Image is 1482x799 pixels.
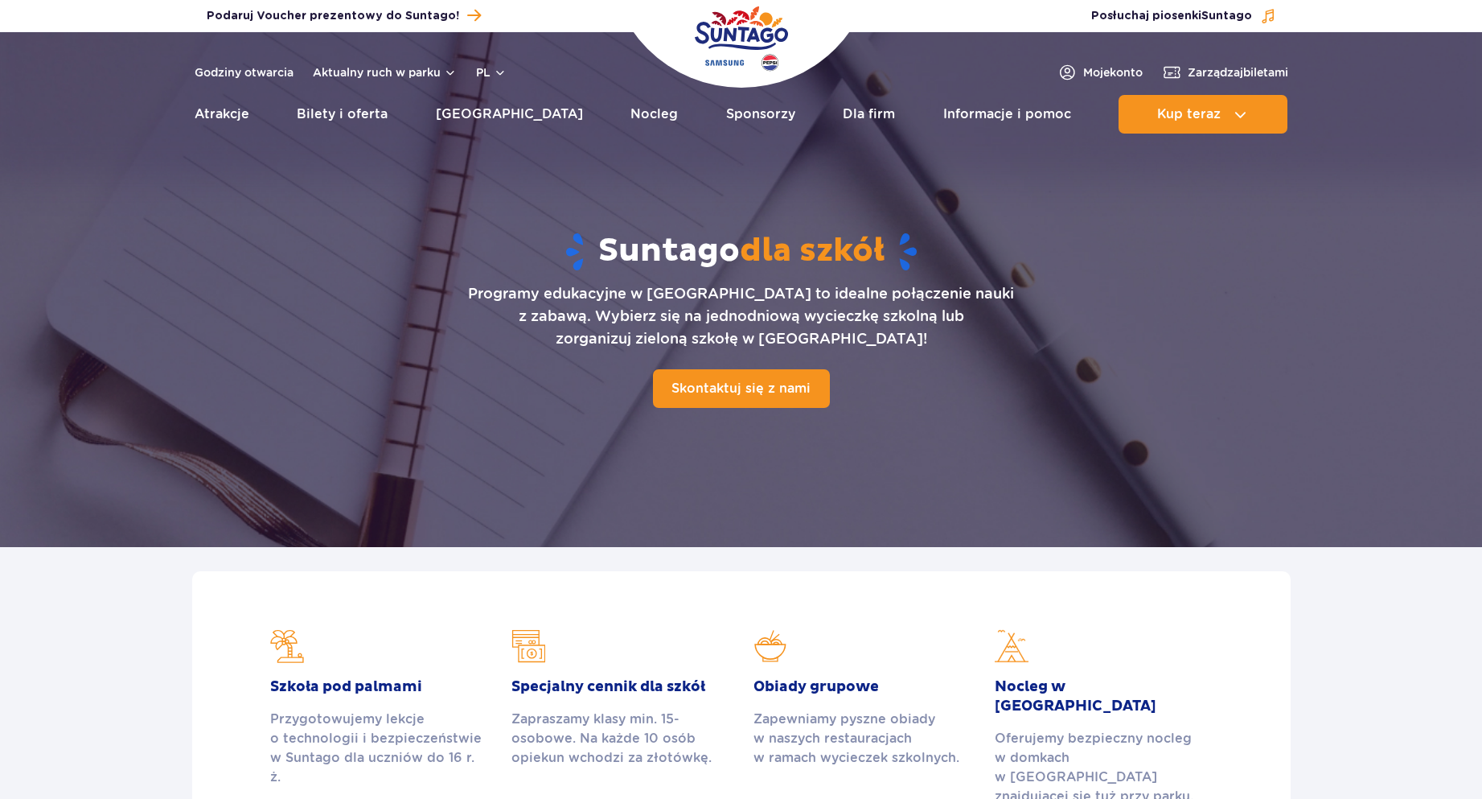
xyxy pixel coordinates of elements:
[753,710,971,768] div: Zapewniamy pyszne obiady w naszych restauracjach w ramach wycieczek szkolnych.
[195,64,294,80] a: Godziny otwarcia
[843,95,895,134] a: Dla firm
[511,710,729,768] div: Zapraszamy klasy min. 15-osobowe. Na każde 10 osób opiekun wchodzi za złotówkę.
[653,369,830,408] a: Skontaktuj się z nami
[1188,64,1288,80] span: Zarządzaj biletami
[630,95,678,134] a: Nocleg
[224,231,1258,273] h1: Suntago
[436,95,583,134] a: [GEOGRAPHIC_DATA]
[671,381,811,396] span: Skontaktuj się z nami
[270,678,487,697] h2: Szkoła pod palmami
[726,95,795,134] a: Sponsorzy
[995,678,1212,716] h2: Nocleg w [GEOGRAPHIC_DATA]
[1157,107,1221,121] span: Kup teraz
[943,95,1071,134] a: Informacje i pomoc
[753,678,971,697] h2: Obiady grupowe
[1083,64,1143,80] span: Moje konto
[195,95,249,134] a: Atrakcje
[468,282,1014,350] p: Programy edukacyjne w [GEOGRAPHIC_DATA] to idealne połączenie nauki z zabawą. Wybierz się na jedn...
[270,710,487,787] div: Przygotowujemy lekcje o technologii i bezpieczeństwie w Suntago dla uczniów do 16 r. ż.
[1091,8,1252,24] span: Posłuchaj piosenki
[207,5,481,27] a: Podaruj Voucher prezentowy do Suntago!
[1119,95,1287,134] button: Kup teraz
[1162,63,1288,82] a: Zarządzajbiletami
[740,231,885,271] span: dla szkół
[476,64,507,80] button: pl
[1091,8,1276,24] button: Posłuchaj piosenkiSuntago
[297,95,388,134] a: Bilety i oferta
[313,66,457,79] button: Aktualny ruch w parku
[1201,10,1252,22] span: Suntago
[511,678,729,697] h2: Specjalny cennik dla szkół
[207,8,459,24] span: Podaruj Voucher prezentowy do Suntago!
[1057,63,1143,82] a: Mojekonto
